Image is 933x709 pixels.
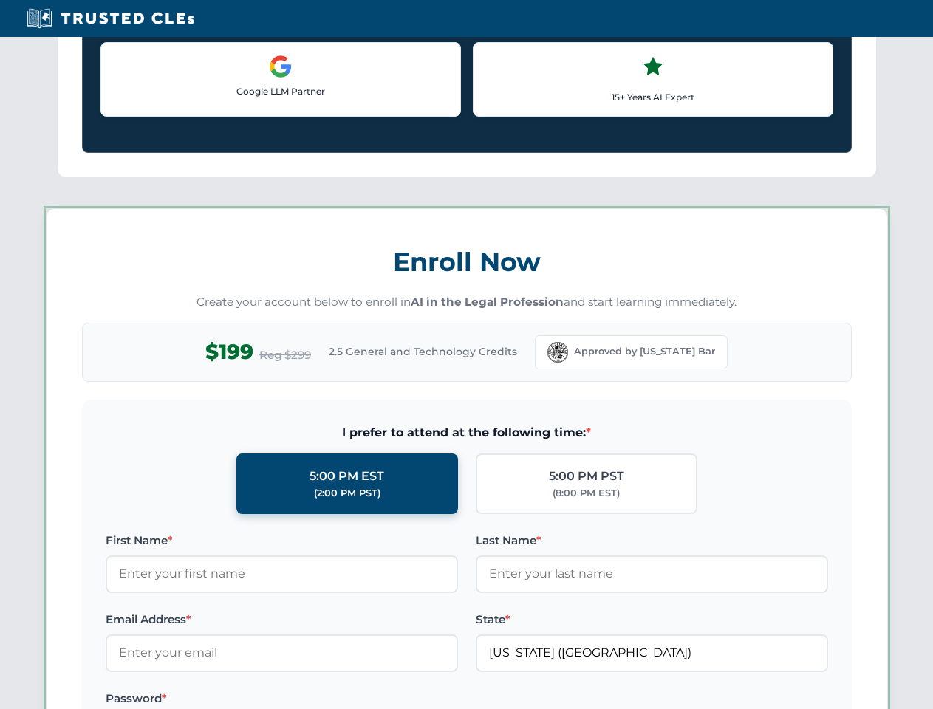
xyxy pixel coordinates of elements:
p: Create your account below to enroll in and start learning immediately. [82,294,852,311]
div: 5:00 PM EST [310,467,384,486]
img: Google [269,55,293,78]
img: Trusted CLEs [22,7,199,30]
p: Google LLM Partner [113,84,448,98]
span: I prefer to attend at the following time: [106,423,828,442]
h3: Enroll Now [82,239,852,285]
label: State [476,611,828,628]
label: Email Address [106,611,458,628]
label: Last Name [476,532,828,549]
span: Approved by [US_STATE] Bar [574,344,715,359]
div: 5:00 PM PST [549,467,624,486]
img: Florida Bar [547,342,568,363]
span: 2.5 General and Technology Credits [329,343,517,360]
div: (8:00 PM EST) [553,486,620,501]
strong: AI in the Legal Profession [411,295,564,309]
span: $199 [205,335,253,369]
div: (2:00 PM PST) [314,486,380,501]
p: 15+ Years AI Expert [485,90,821,104]
label: Password [106,690,458,708]
input: Enter your first name [106,555,458,592]
input: Enter your last name [476,555,828,592]
input: Enter your email [106,634,458,671]
span: Reg $299 [259,346,311,364]
input: Florida (FL) [476,634,828,671]
label: First Name [106,532,458,549]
